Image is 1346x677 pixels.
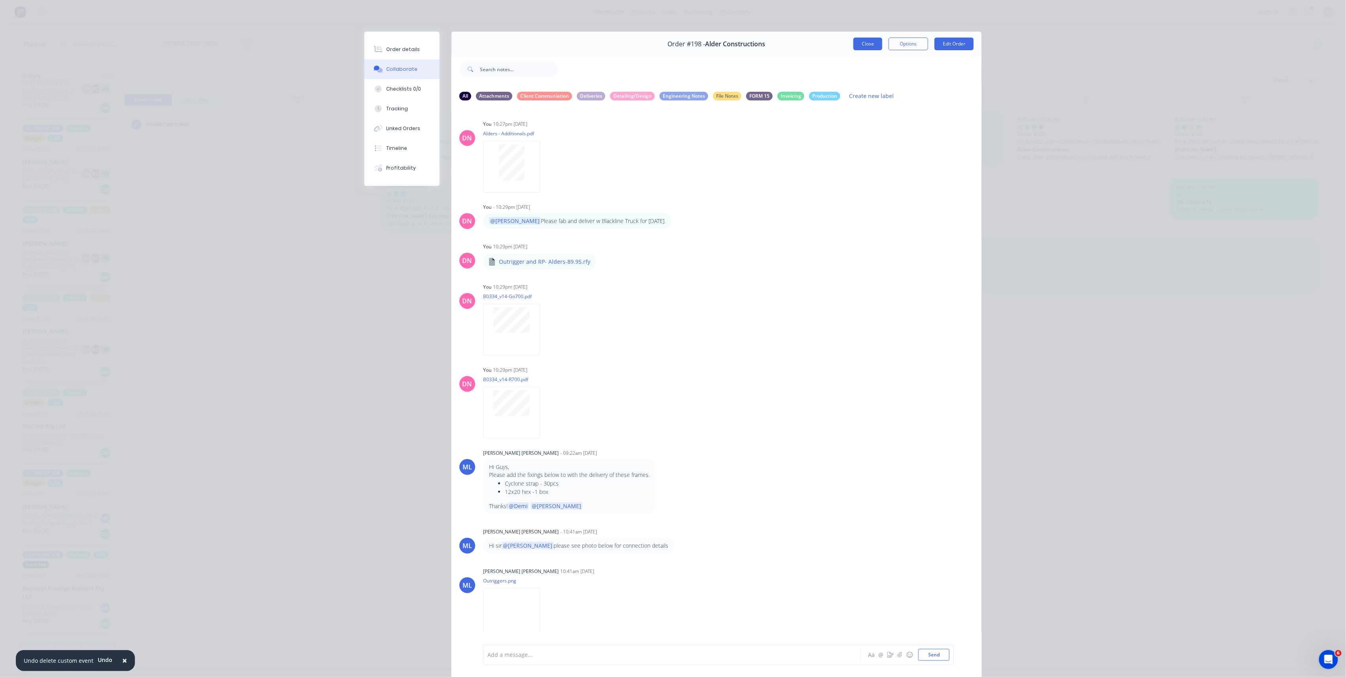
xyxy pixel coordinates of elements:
[483,243,491,250] div: You
[905,650,914,660] button: ☺
[483,450,559,457] div: [PERSON_NAME] [PERSON_NAME]
[809,92,840,100] div: Production
[1319,650,1338,669] iframe: Intercom live chat
[889,38,928,50] button: Options
[489,542,668,550] p: Hi sir please see photo below for connection details
[505,479,650,488] li: Cyclone strap - 30pcs
[560,528,597,535] div: - 10:41am [DATE]
[364,59,440,79] button: Collaborate
[489,471,650,479] p: Please add the fixings below to with the delivery of these frames.
[463,133,472,143] div: DN
[476,92,512,100] div: Attachments
[122,655,127,666] span: ×
[364,119,440,138] button: Linked Orders
[560,568,594,575] div: 10:41am [DATE]
[364,138,440,158] button: Timeline
[777,92,804,100] div: Invoicing
[483,204,491,211] div: You
[483,528,559,535] div: [PERSON_NAME] [PERSON_NAME]
[114,651,135,670] button: Close
[705,40,766,48] span: Alder Constructions
[867,650,876,660] button: Aa
[387,85,421,93] div: Checklists 0/0
[364,40,440,59] button: Order details
[508,502,529,510] span: @Demi
[1335,650,1342,656] span: 6
[668,40,705,48] span: Order #198 -
[483,367,491,374] div: You
[876,650,886,660] button: @
[935,38,974,50] button: Edit Order
[660,92,708,100] div: Engineering Notes
[493,367,527,374] div: 10:29pm [DATE]
[480,61,558,77] input: Search notes...
[493,204,530,211] div: - 10:29pm [DATE]
[560,450,597,457] div: - 09:22am [DATE]
[364,158,440,178] button: Profitability
[517,92,572,100] div: Client Communiation
[93,654,117,666] button: Undo
[493,284,527,291] div: 10:29pm [DATE]
[463,581,472,590] div: ML
[387,66,418,73] div: Collaborate
[493,243,527,250] div: 10:29pm [DATE]
[364,99,440,119] button: Tracking
[387,46,420,53] div: Order details
[387,105,408,112] div: Tracking
[483,376,548,383] p: B0334_v14-R700.pdf
[364,79,440,99] button: Checklists 0/0
[483,284,491,291] div: You
[577,92,605,100] div: Deliveries
[387,165,416,172] div: Profitability
[531,502,582,510] span: @[PERSON_NAME]
[489,217,665,225] p: Please fab and deliver w Blackline Truck for [DATE].
[387,145,408,152] div: Timeline
[746,92,773,100] div: FORM 15
[493,121,527,128] div: 10:27pm [DATE]
[502,542,554,549] span: @[PERSON_NAME]
[489,217,541,225] span: @[PERSON_NAME]
[499,258,590,266] p: Outrigger and RP- Alders-89.95.rfy
[483,121,491,128] div: You
[483,568,559,575] div: [PERSON_NAME] [PERSON_NAME]
[483,577,548,584] p: Outriggers.png
[918,649,950,661] button: Send
[853,38,882,50] button: Close
[713,92,741,100] div: File Notes
[463,296,472,306] div: DN
[459,92,471,100] div: All
[463,216,472,226] div: DN
[463,256,472,265] div: DN
[463,379,472,389] div: DN
[463,541,472,550] div: ML
[387,125,421,132] div: Linked Orders
[489,502,650,510] p: Thanks!
[483,293,548,300] p: B0334_v14-Go700.pdf
[483,130,548,137] p: Alders - Additionals.pdf
[489,463,650,471] p: Hi Guys,
[463,462,472,472] div: ML
[505,488,650,496] li: 12x20 hex -1 box
[610,92,655,100] div: Detailing/Design
[24,656,93,665] div: Undo delete custom event
[845,91,898,101] button: Create new label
